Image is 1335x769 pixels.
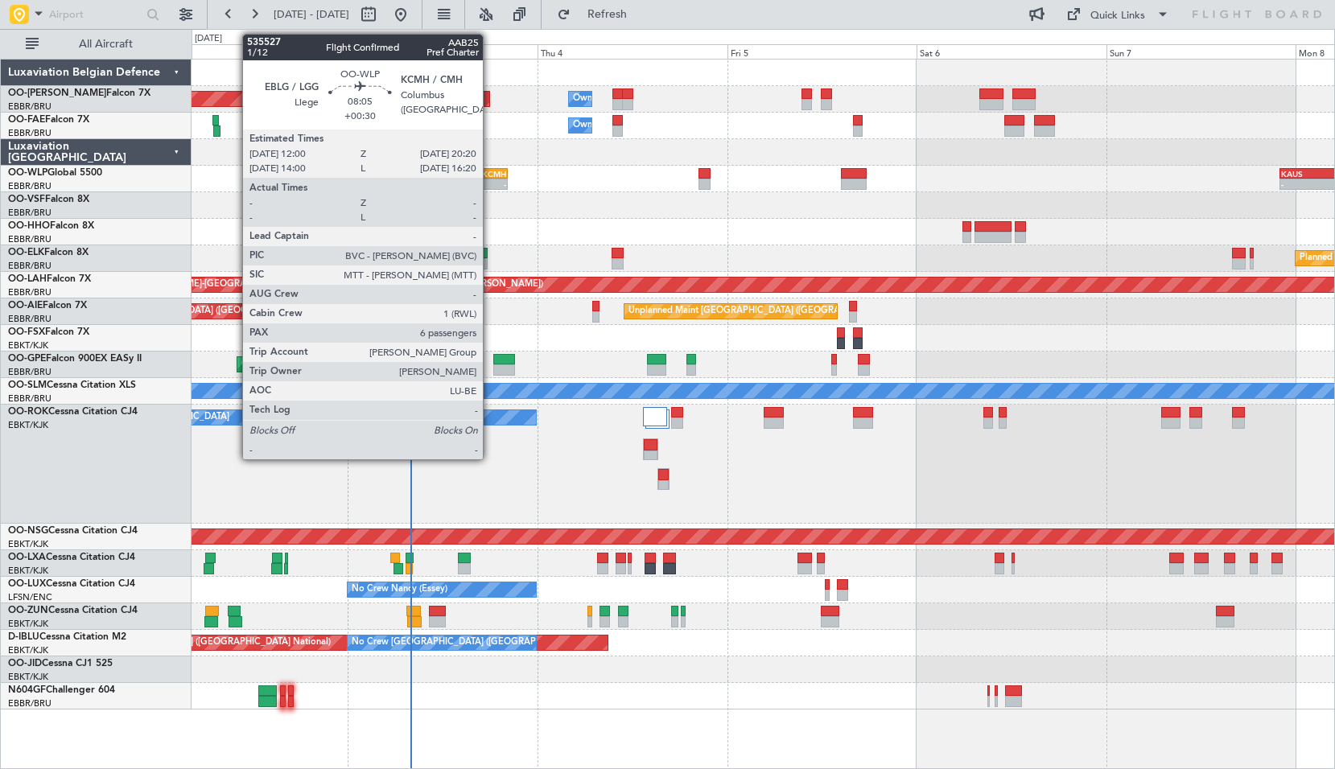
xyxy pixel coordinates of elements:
div: Unplanned Maint [GEOGRAPHIC_DATA] ([GEOGRAPHIC_DATA] National) [628,299,931,323]
span: OO-ELK [8,248,44,257]
a: OO-NSGCessna Citation CJ4 [8,526,138,536]
a: EBBR/BRU [8,366,52,378]
a: OO-[PERSON_NAME]Falcon 7X [8,88,150,98]
div: Wed 3 [348,44,538,59]
a: OO-GPEFalcon 900EX EASy II [8,354,142,364]
div: [DATE] [195,32,222,46]
a: EBKT/KJK [8,565,48,577]
a: EBBR/BRU [8,101,52,113]
span: OO-NSG [8,526,48,536]
span: All Aircraft [42,39,170,50]
span: OO-ZUN [8,606,48,615]
a: OO-LXACessna Citation CJ4 [8,553,135,562]
a: EBKT/KJK [8,618,48,630]
a: EBBR/BRU [8,207,52,219]
a: EBBR/BRU [8,233,52,245]
span: OO-VSF [8,195,45,204]
div: Cleaning [GEOGRAPHIC_DATA] ([GEOGRAPHIC_DATA] National) [241,352,510,376]
a: OO-WLPGlobal 5500 [8,168,102,178]
div: EBLG [443,169,475,179]
input: Airport [49,2,142,27]
span: OO-SLM [8,380,47,390]
div: Sat 6 [917,44,1106,59]
a: LFSN/ENC [8,591,52,603]
div: Quick Links [1090,8,1145,24]
a: OO-SLMCessna Citation XLS [8,380,136,390]
a: EBBR/BRU [8,286,52,298]
a: EBBR/BRU [8,393,52,405]
a: D-IBLUCessna Citation M2 [8,632,126,642]
div: KAUS [1281,169,1318,179]
span: OO-GPE [8,354,46,364]
div: No Crew Nancy (Essey) [352,578,447,602]
div: Sun 7 [1106,44,1296,59]
a: OO-FAEFalcon 7X [8,115,89,125]
div: - [1281,179,1318,189]
span: OO-LUX [8,579,46,589]
span: OO-LAH [8,274,47,284]
a: OO-ROKCessna Citation CJ4 [8,407,138,417]
div: Owner Melsbroek Air Base [573,87,682,111]
div: Planned Maint [PERSON_NAME]-[GEOGRAPHIC_DATA][PERSON_NAME] ([GEOGRAPHIC_DATA][PERSON_NAME]) [68,273,543,297]
button: Refresh [550,2,646,27]
a: EBBR/BRU [8,127,52,139]
a: EBKT/KJK [8,644,48,656]
span: OO-JID [8,659,42,668]
span: OO-HHO [8,221,50,231]
button: Quick Links [1058,2,1177,27]
div: Thu 4 [538,44,727,59]
button: All Aircraft [18,31,175,57]
span: OO-AIE [8,301,43,310]
span: OO-FAE [8,115,45,125]
a: EBKT/KJK [8,538,48,550]
a: OO-ZUNCessna Citation CJ4 [8,606,138,615]
a: OO-VSFFalcon 8X [8,195,89,204]
div: No Crew [GEOGRAPHIC_DATA] ([GEOGRAPHIC_DATA] National) [352,631,621,655]
span: OO-ROK [8,407,48,417]
a: OO-FSXFalcon 7X [8,327,89,337]
div: Tue 2 [159,44,348,59]
a: EBKT/KJK [8,671,48,683]
div: Fri 5 [727,44,917,59]
a: OO-ELKFalcon 8X [8,248,89,257]
span: [DATE] - [DATE] [274,7,349,22]
a: EBKT/KJK [8,419,48,431]
a: EBBR/BRU [8,697,52,709]
span: D-IBLU [8,632,39,642]
a: EBKT/KJK [8,339,48,352]
a: EBBR/BRU [8,180,52,192]
div: KCMH [475,169,506,179]
span: N604GF [8,685,46,695]
div: Owner Melsbroek Air Base [573,113,682,138]
a: N604GFChallenger 604 [8,685,115,695]
span: OO-FSX [8,327,45,337]
a: OO-HHOFalcon 8X [8,221,94,231]
span: OO-[PERSON_NAME] [8,88,106,98]
a: OO-LAHFalcon 7X [8,274,91,284]
span: Refresh [574,9,641,20]
div: - [475,179,506,189]
a: OO-AIEFalcon 7X [8,301,87,310]
div: - [443,179,475,189]
span: OO-WLP [8,168,47,178]
a: EBBR/BRU [8,313,52,325]
span: OO-LXA [8,553,46,562]
a: OO-LUXCessna Citation CJ4 [8,579,135,589]
a: EBBR/BRU [8,260,52,272]
a: OO-JIDCessna CJ1 525 [8,659,113,668]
